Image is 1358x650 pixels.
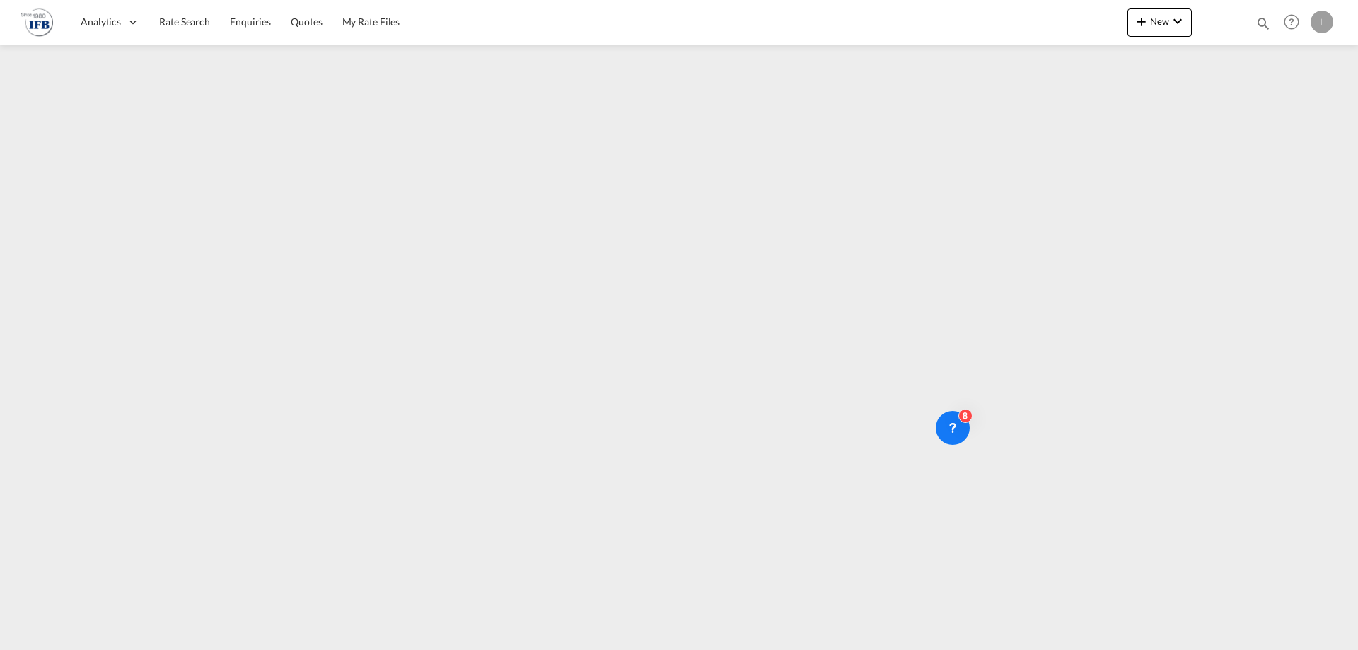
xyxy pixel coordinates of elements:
[1255,16,1271,31] md-icon: icon-magnify
[1127,8,1192,37] button: icon-plus 400-fgNewicon-chevron-down
[21,6,53,38] img: de31bbe0256b11eebba44b54815f083d.png
[1255,16,1271,37] div: icon-magnify
[230,16,271,28] span: Enquiries
[1311,11,1333,33] div: L
[1279,10,1304,34] span: Help
[1279,10,1311,35] div: Help
[1133,13,1150,30] md-icon: icon-plus 400-fg
[1133,16,1186,27] span: New
[159,16,210,28] span: Rate Search
[1169,13,1186,30] md-icon: icon-chevron-down
[291,16,322,28] span: Quotes
[81,15,121,29] span: Analytics
[342,16,400,28] span: My Rate Files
